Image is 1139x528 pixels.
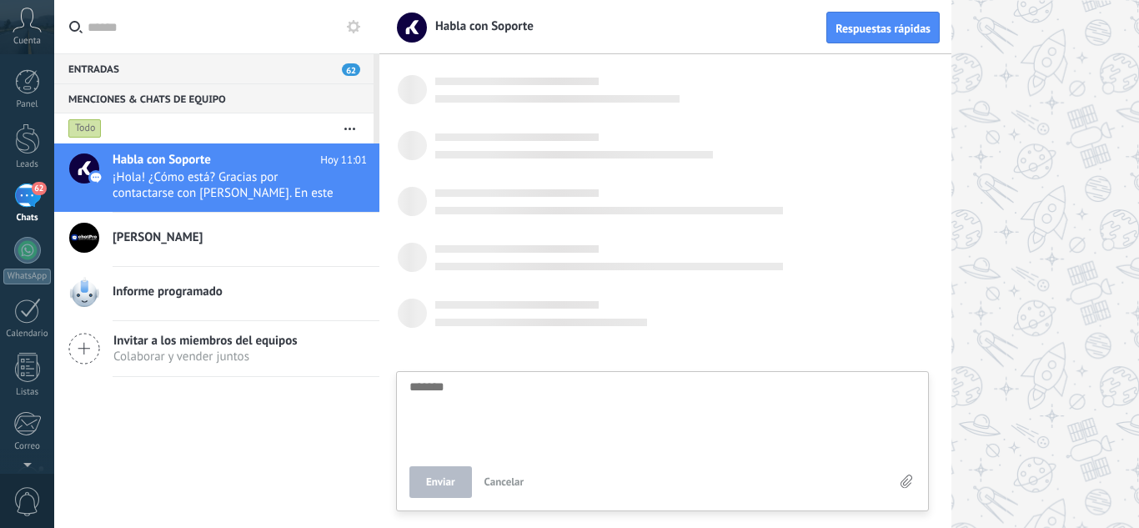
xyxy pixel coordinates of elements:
[54,213,379,266] a: [PERSON_NAME]
[425,18,534,34] span: Habla con Soporte
[113,169,335,201] span: ¡Hola! ¿Cómo está? Gracias por contactarse con [PERSON_NAME]. En este momento está hablando con e...
[3,387,52,398] div: Listas
[826,12,940,43] button: Respuestas rápidas
[68,118,102,138] div: Todo
[113,349,298,365] span: Colaborar y vender juntos
[54,83,374,113] div: Menciones & Chats de equipo
[3,269,51,284] div: WhatsApp
[3,441,52,452] div: Correo
[409,466,472,498] button: Enviar
[3,329,52,339] div: Calendario
[320,152,367,168] span: Hoy 11:01
[54,53,374,83] div: Entradas
[426,476,455,488] span: Enviar
[54,267,379,320] a: Informe programado
[13,36,41,47] span: Cuenta
[342,63,360,76] span: 62
[54,143,379,212] a: Habla con Soporte Hoy 11:01 ¡Hola! ¿Cómo está? Gracias por contactarse con [PERSON_NAME]. En este...
[478,466,531,498] button: Cancelar
[835,23,931,34] span: Respuestas rápidas
[113,333,298,349] span: Invitar a los miembros del equipos
[113,152,211,168] span: Habla con Soporte
[32,182,46,195] span: 62
[3,159,52,170] div: Leads
[3,99,52,110] div: Panel
[484,475,524,489] span: Cancelar
[3,213,52,224] div: Chats
[113,284,223,300] span: Informe programado
[113,229,203,246] span: [PERSON_NAME]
